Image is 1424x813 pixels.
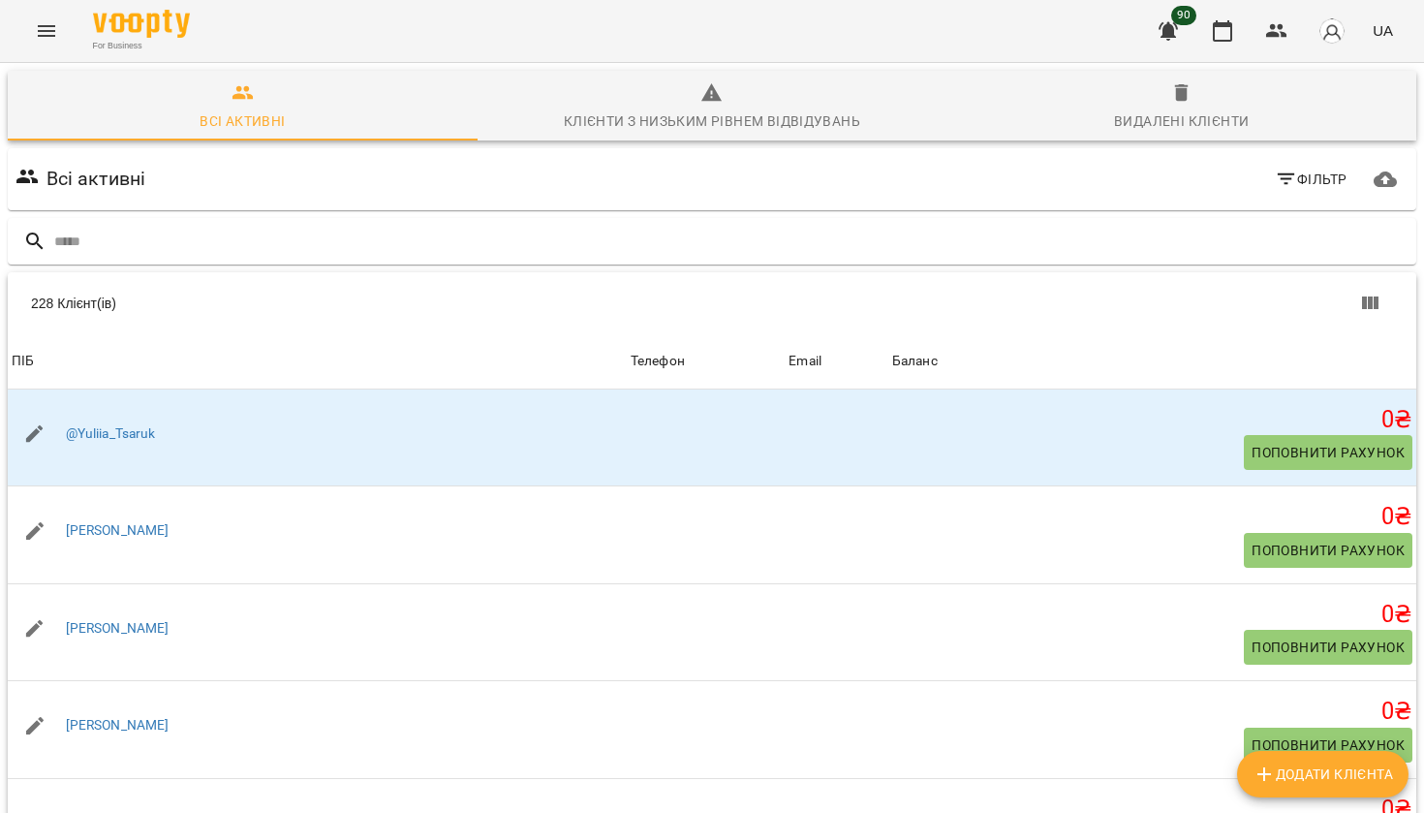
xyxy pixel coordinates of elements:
[1244,435,1412,470] button: Поповнити рахунок
[1373,20,1393,41] span: UA
[1244,630,1412,665] button: Поповнити рахунок
[789,350,821,373] div: Sort
[66,522,170,538] a: [PERSON_NAME]
[789,350,884,373] span: Email
[66,620,170,636] a: [PERSON_NAME]
[892,600,1412,630] h5: 0 ₴
[93,10,190,38] img: Voopty Logo
[23,8,70,54] button: Menu
[892,405,1412,435] h5: 0 ₴
[31,294,731,313] div: 228 Клієнт(ів)
[12,350,34,373] div: Sort
[631,350,685,373] div: Телефон
[1114,109,1249,133] div: Видалені клієнти
[1275,168,1347,191] span: Фільтр
[631,350,781,373] span: Телефон
[1171,6,1196,25] span: 90
[1252,636,1405,659] span: Поповнити рахунок
[1365,13,1401,48] button: UA
[12,350,34,373] div: ПІБ
[1252,734,1405,757] span: Поповнити рахунок
[1347,280,1393,327] button: Вигляд колонок
[892,697,1412,727] h5: 0 ₴
[1244,728,1412,763] button: Поповнити рахунок
[1253,763,1393,786] span: Додати клієнта
[200,109,285,133] div: Всі активні
[1252,441,1405,464] span: Поповнити рахунок
[892,350,1412,373] span: Баланс
[631,350,685,373] div: Sort
[93,40,190,52] span: For Business
[789,350,821,373] div: Email
[66,717,170,733] a: [PERSON_NAME]
[1237,751,1409,797] button: Додати клієнта
[1267,162,1355,197] button: Фільтр
[8,272,1416,334] div: Table Toolbar
[1252,539,1405,562] span: Поповнити рахунок
[46,164,146,194] h6: Всі активні
[1318,17,1346,45] img: avatar_s.png
[564,109,860,133] div: Клієнти з низьким рівнем відвідувань
[892,350,938,373] div: Баланс
[12,350,623,373] span: ПІБ
[1244,533,1412,568] button: Поповнити рахунок
[892,502,1412,532] h5: 0 ₴
[66,425,156,441] a: @Yuliia_Tsaruk
[892,350,938,373] div: Sort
